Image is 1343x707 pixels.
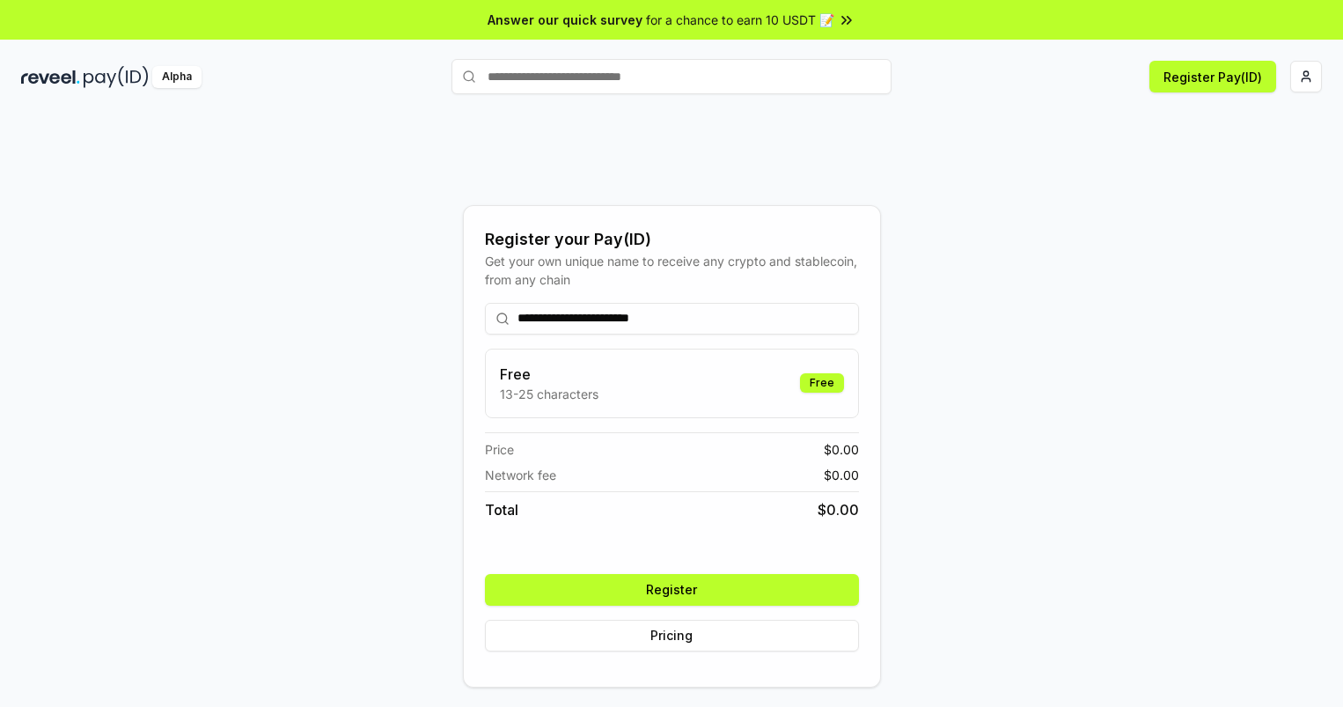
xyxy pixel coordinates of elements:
[500,385,598,403] p: 13-25 characters
[485,574,859,606] button: Register
[500,364,598,385] h3: Free
[485,466,556,484] span: Network fee
[485,499,518,520] span: Total
[485,440,514,459] span: Price
[84,66,149,88] img: pay_id
[152,66,202,88] div: Alpha
[485,227,859,252] div: Register your Pay(ID)
[646,11,834,29] span: for a chance to earn 10 USDT 📝
[800,373,844,393] div: Free
[485,620,859,652] button: Pricing
[818,499,859,520] span: $ 0.00
[488,11,642,29] span: Answer our quick survey
[824,440,859,459] span: $ 0.00
[1149,61,1276,92] button: Register Pay(ID)
[21,66,80,88] img: reveel_dark
[485,252,859,289] div: Get your own unique name to receive any crypto and stablecoin, from any chain
[824,466,859,484] span: $ 0.00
